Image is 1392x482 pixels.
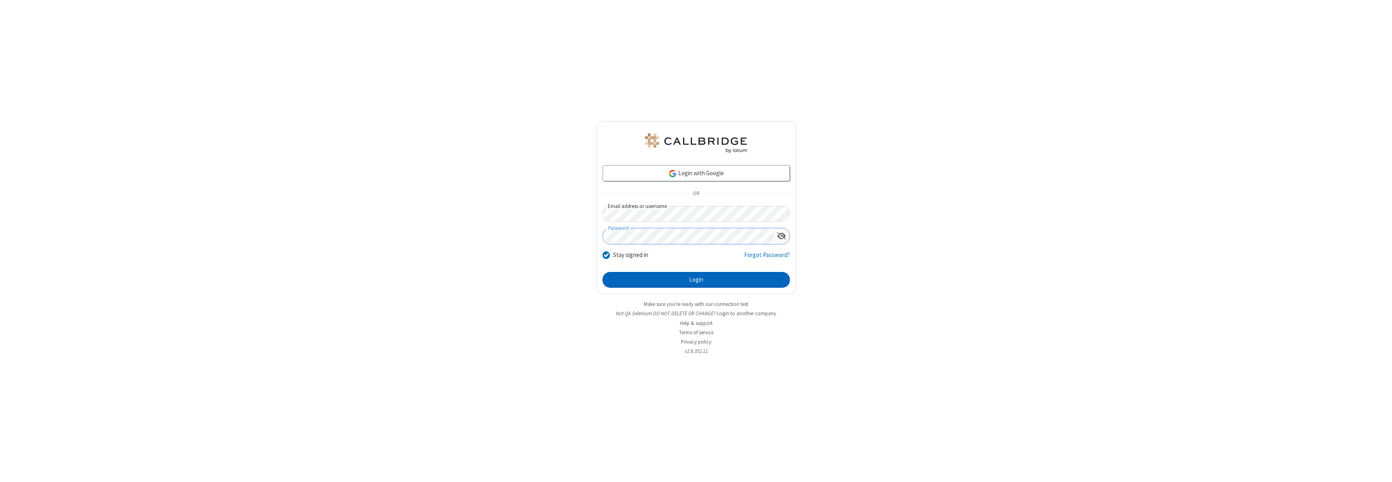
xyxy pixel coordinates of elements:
[613,251,648,260] label: Stay signed in
[681,338,711,345] a: Privacy policy
[1372,461,1386,476] iframe: Chat
[643,134,749,153] img: QA Selenium DO NOT DELETE OR CHANGE
[603,272,790,288] button: Login
[603,206,790,222] input: Email address or username
[717,310,776,317] button: Login to another company
[679,329,713,336] a: Terms of service
[596,347,796,355] li: v2.6.352.11
[774,228,789,243] div: Show password
[603,165,790,181] a: Login with Google
[690,188,702,200] span: OR
[744,251,790,266] a: Forgot Password?
[596,310,796,317] li: Not QA Selenium DO NOT DELETE OR CHANGE?
[668,169,677,178] img: google-icon.png
[603,228,774,244] input: Password
[644,301,748,308] a: Make sure you're ready with our connection test
[680,320,713,327] a: Help & support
